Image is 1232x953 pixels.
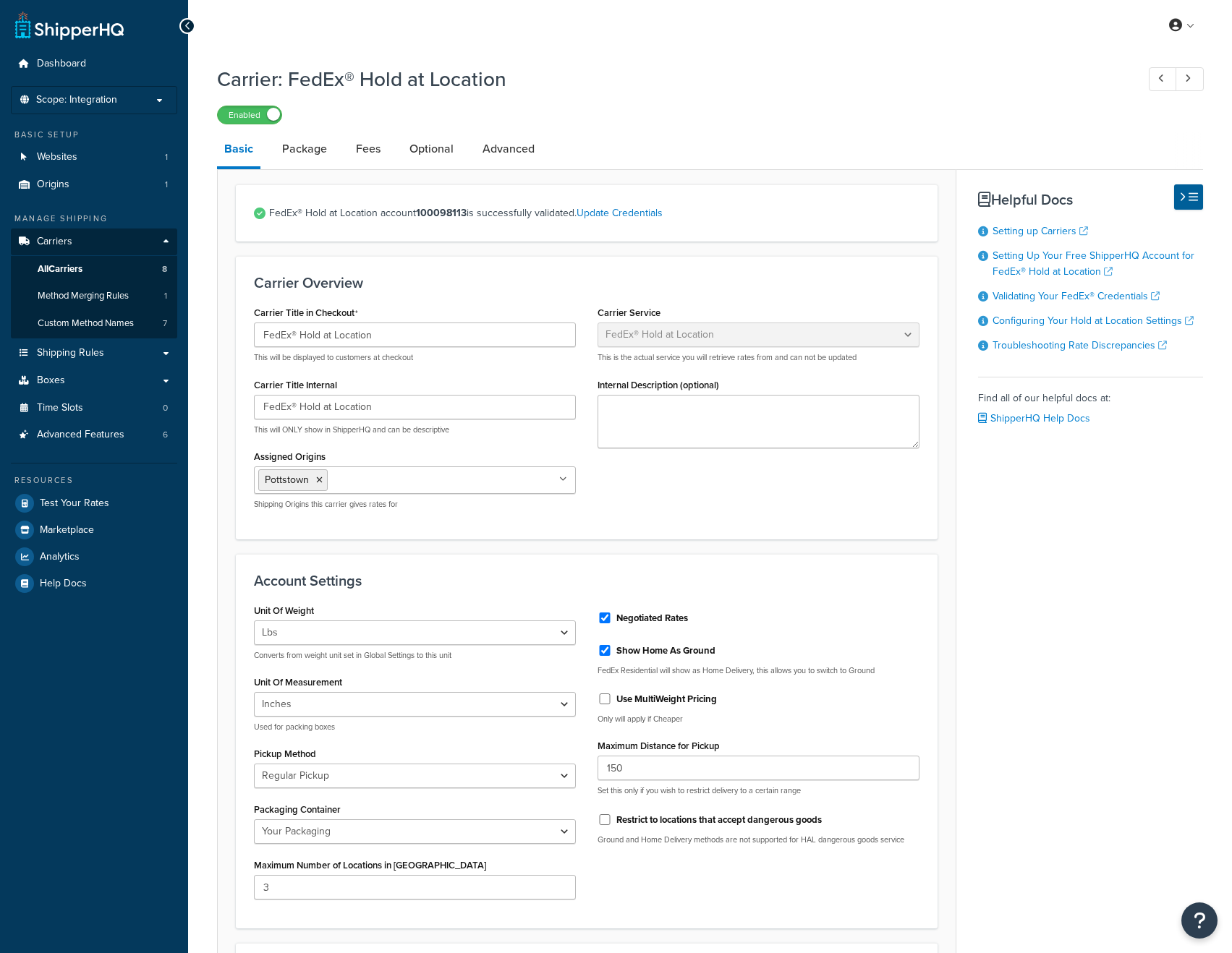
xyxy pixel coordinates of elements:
label: Use MultiWeight Pricing [616,693,717,706]
p: FedEx Residential will show as Home Delivery, this allows you to switch to Ground [598,665,919,676]
a: Boxes [11,367,177,394]
a: Advanced [475,132,542,166]
h3: Helpful Docs [978,192,1203,208]
a: Origins1 [11,171,177,198]
button: Hide Help Docs [1174,184,1203,210]
h3: Carrier Overview [254,275,919,291]
a: Update Credentials [577,205,663,221]
label: Show Home As Ground [616,644,715,657]
a: Configuring Your Hold at Location Settings [993,313,1194,328]
a: Validating Your FedEx® Credentials [993,289,1160,304]
span: Custom Method Names [38,317,134,330]
span: 7 [163,317,167,330]
a: Carriers [11,228,177,255]
p: Used for packing boxes [254,722,576,732]
span: Test Your Rates [40,497,109,510]
span: Shipping Rules [37,347,104,359]
div: Resources [11,474,177,487]
li: Carriers [11,228,177,338]
span: 8 [162,263,167,275]
p: Ground and Home Delivery methods are not supported for HAL dangerous goods service [598,834,919,845]
span: Websites [37,151,77,163]
div: Find all of our helpful docs at: [978,377,1203,429]
span: Scope: Integration [36,94,117,106]
h1: Carrier: FedEx® Hold at Location [217,65,1122,93]
a: Shipping Rules [11,340,177,367]
a: Optional [402,132,461,166]
label: Unit Of Measurement [254,677,342,688]
a: Analytics [11,544,177,570]
span: Marketplace [40,524,94,537]
li: Advanced Features [11,422,177,448]
p: This will be displayed to customers at checkout [254,352,576,363]
a: AllCarriers8 [11,256,177,283]
label: Packaging Container [254,804,341,815]
li: Origins [11,171,177,198]
span: Boxes [37,375,65,387]
a: Time Slots0 [11,395,177,422]
a: Package [275,132,334,166]
a: ShipperHQ Help Docs [978,411,1090,426]
span: Analytics [40,551,80,563]
span: Origins [37,179,69,191]
p: Set this only if you wish to restrict delivery to a certain range [598,785,919,796]
label: Carrier Title in Checkout [254,307,358,319]
a: Test Your Rates [11,490,177,516]
p: Only will apply if Cheaper [598,714,919,725]
label: Maximum Number of Locations in [GEOGRAPHIC_DATA] [254,860,486,871]
span: Method Merging Rules [38,290,129,302]
label: Pickup Method [254,748,316,759]
div: Manage Shipping [11,213,177,225]
span: Time Slots [37,402,83,414]
span: FedEx® Hold at Location account is successfully validated. [269,203,919,223]
a: Troubleshooting Rate Discrepancies [993,338,1167,353]
button: Open Resource Center [1181,902,1218,939]
li: Method Merging Rules [11,283,177,309]
a: Method Merging Rules1 [11,283,177,309]
p: Converts from weight unit set in Global Settings to this unit [254,650,576,661]
a: Advanced Features6 [11,422,177,448]
a: Fees [349,132,388,166]
span: Dashboard [37,58,86,70]
label: Assigned Origins [254,451,326,462]
strong: 100098113 [416,205,467,221]
li: Time Slots [11,395,177,422]
a: Setting up Carriers [993,223,1088,239]
span: 1 [165,179,168,191]
p: Shipping Origins this carrier gives rates for [254,499,576,510]
a: Next Record [1176,67,1204,91]
li: Websites [11,144,177,171]
a: Dashboard [11,51,177,77]
div: Basic Setup [11,129,177,141]
label: Carrier Service [598,307,660,318]
span: All Carriers [38,263,82,275]
a: Setting Up Your Free ShipperHQ Account for FedEx® Hold at Location [993,248,1194,279]
a: Previous Record [1149,67,1177,91]
li: Custom Method Names [11,310,177,337]
label: Internal Description (optional) [598,380,719,390]
p: This will ONLY show in ShipperHQ and can be descriptive [254,424,576,435]
span: 0 [163,402,168,414]
label: Negotiated Rates [616,612,688,625]
a: Custom Method Names7 [11,310,177,337]
a: Help Docs [11,570,177,597]
label: Unit Of Weight [254,605,314,616]
span: Advanced Features [37,429,124,441]
p: This is the actual service you will retrieve rates from and can not be updated [598,352,919,363]
span: 6 [163,429,168,441]
label: Enabled [218,106,281,124]
label: Restrict to locations that accept dangerous goods [616,813,822,826]
span: Help Docs [40,578,87,590]
a: Marketplace [11,517,177,543]
span: 1 [164,290,167,302]
h3: Account Settings [254,573,919,589]
label: Carrier Title Internal [254,380,337,390]
label: Maximum Distance for Pickup [598,740,720,751]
